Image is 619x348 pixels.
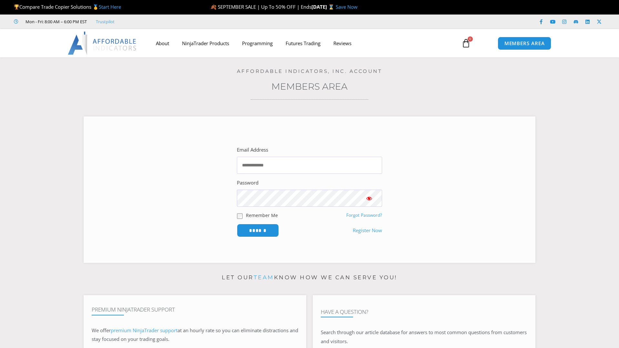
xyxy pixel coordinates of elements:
[327,36,358,51] a: Reviews
[176,36,236,51] a: NinjaTrader Products
[96,18,115,25] a: Trustpilot
[336,4,358,10] a: Save Now
[346,212,382,218] a: Forgot Password?
[321,309,527,315] h4: Have A Question?
[271,81,348,92] a: Members Area
[14,5,19,9] img: 🏆
[14,4,121,10] span: Compare Trade Copier Solutions 🥇
[149,36,454,51] nav: Menu
[68,32,137,55] img: LogoAI | Affordable Indicators – NinjaTrader
[498,37,552,50] a: MEMBERS AREA
[237,178,259,187] label: Password
[353,226,382,235] a: Register Now
[84,273,535,283] p: Let our know how we can serve you!
[111,327,178,333] a: premium NinjaTrader support
[504,41,545,46] span: MEMBERS AREA
[321,328,527,346] p: Search through our article database for answers to most common questions from customers and visit...
[237,68,382,74] a: Affordable Indicators, Inc. Account
[149,36,176,51] a: About
[99,4,121,10] a: Start Here
[254,274,274,281] a: team
[92,327,111,333] span: We offer
[92,327,298,343] span: at an hourly rate so you can eliminate distractions and stay focused on your trading goals.
[468,36,473,42] span: 0
[210,4,311,10] span: 🍂 SEPTEMBER SALE | Up To 50% OFF | Ends
[237,145,268,154] label: Email Address
[452,34,480,53] a: 0
[236,36,279,51] a: Programming
[311,4,336,10] strong: [DATE] ⌛
[356,190,382,207] button: Show password
[24,18,87,25] span: Mon - Fri: 8:00 AM – 6:00 PM EST
[92,306,298,313] h4: Premium NinjaTrader Support
[246,212,278,219] label: Remember Me
[279,36,327,51] a: Futures Trading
